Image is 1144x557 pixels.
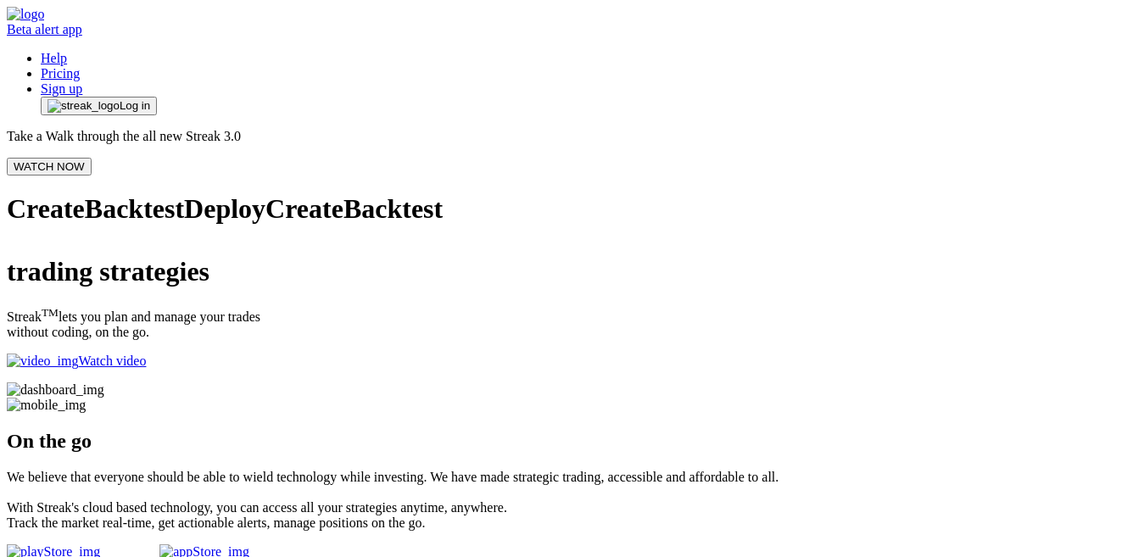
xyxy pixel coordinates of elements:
[265,193,343,224] span: Create
[7,129,1137,144] p: Take a Walk through the all new Streak 3.0
[120,99,150,113] span: Log in
[343,193,443,224] span: Backtest
[7,22,82,36] span: Beta alert app
[41,51,67,65] a: Help
[7,430,1137,453] h2: On the go
[7,382,104,398] img: dashboard_img
[42,306,59,319] sup: TM
[47,99,120,113] img: streak_logo
[7,7,44,22] img: logo
[41,66,80,81] a: Pricing
[41,81,82,96] a: Sign up
[7,306,1137,340] p: Streak lets you plan and manage your trades without coding, on the go.
[7,470,1137,531] p: We believe that everyone should be able to wield technology while investing. We have made strateg...
[7,158,92,175] button: WATCH NOW
[41,97,157,115] button: streak_logoLog in
[7,354,78,369] img: video_img
[184,193,265,224] span: Deploy
[7,193,85,224] span: Create
[7,256,209,287] span: trading strategies
[7,22,1137,37] a: logoBeta alert app
[7,354,1137,369] p: Watch video
[7,354,1137,369] a: video_imgWatch video
[7,398,86,413] img: mobile_img
[85,193,184,224] span: Backtest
